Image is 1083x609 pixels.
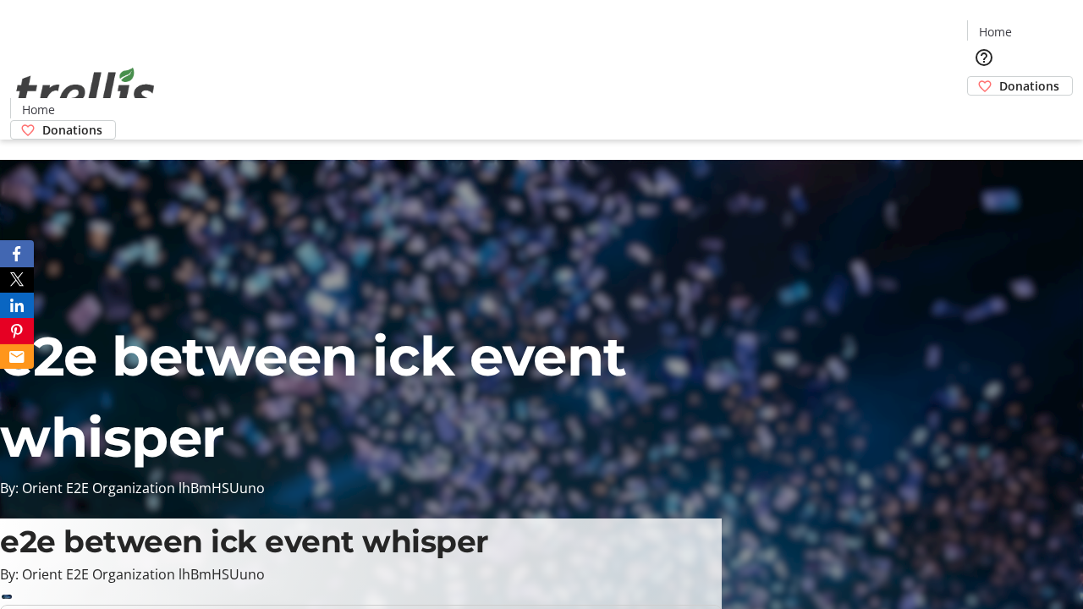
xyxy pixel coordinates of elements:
button: Cart [967,96,1001,129]
span: Home [22,101,55,118]
span: Donations [42,121,102,139]
span: Home [979,23,1012,41]
a: Donations [10,120,116,140]
a: Home [11,101,65,118]
a: Home [968,23,1022,41]
a: Donations [967,76,1073,96]
span: Donations [999,77,1059,95]
button: Help [967,41,1001,74]
img: Orient E2E Organization lhBmHSUuno's Logo [10,49,161,134]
